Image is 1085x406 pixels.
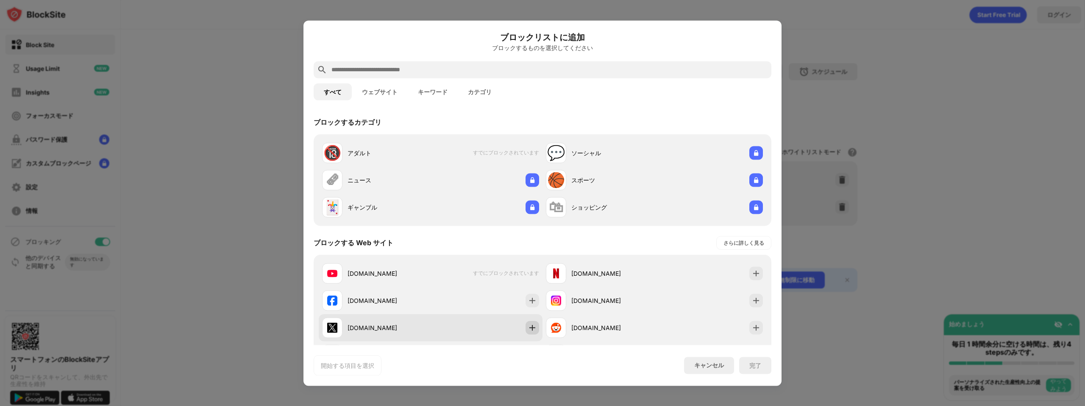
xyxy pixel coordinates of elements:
[314,238,393,247] div: ブロックする Web サイト
[314,44,771,51] div: ブロックするものを選択してください
[571,269,654,278] div: [DOMAIN_NAME]
[571,176,654,185] div: スポーツ
[549,199,563,216] div: 🛍
[327,268,337,278] img: favicons
[323,144,341,162] div: 🔞
[348,148,431,157] div: アダルト
[723,238,764,247] div: さらに詳しく見る
[327,295,337,305] img: favicons
[571,203,654,212] div: ショッピング
[321,361,374,370] div: 開始する項目を選択
[473,149,539,157] span: すでにブロックされています
[547,144,565,162] div: 💬
[348,269,431,278] div: [DOMAIN_NAME]
[348,323,431,332] div: [DOMAIN_NAME]
[551,295,561,305] img: favicons
[317,64,327,75] img: search.svg
[327,322,337,333] img: favicons
[571,148,654,157] div: ソーシャル
[314,118,381,127] div: ブロックするカテゴリ
[348,203,431,212] div: ギャンブル
[749,362,761,369] div: 完了
[348,296,431,305] div: [DOMAIN_NAME]
[551,268,561,278] img: favicons
[551,322,561,333] img: favicons
[473,270,539,277] span: すでにブロックされています
[314,83,352,100] button: すべて
[458,83,502,100] button: カテゴリ
[314,31,771,43] h6: ブロックリストに追加
[325,171,339,189] div: 🗞
[694,361,724,370] div: キャンセル
[352,83,408,100] button: ウェブサイト
[547,171,565,189] div: 🏀
[348,176,431,185] div: ニュース
[571,296,654,305] div: [DOMAIN_NAME]
[571,323,654,332] div: [DOMAIN_NAME]
[408,83,458,100] button: キーワード
[323,199,341,216] div: 🃏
